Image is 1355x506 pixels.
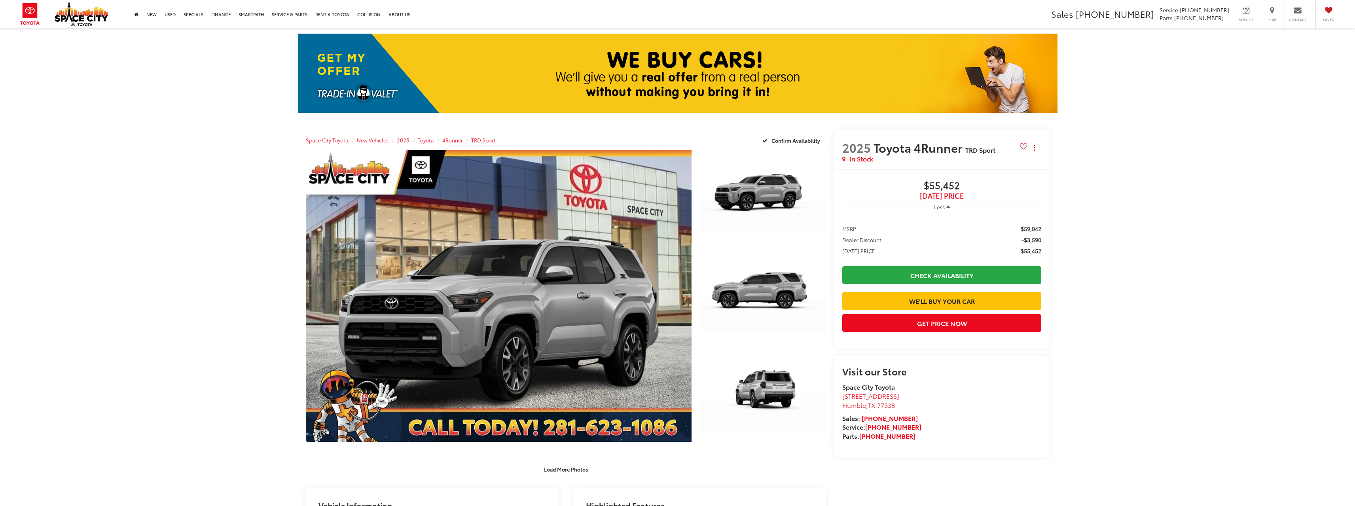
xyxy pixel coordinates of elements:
[1174,14,1224,22] span: [PHONE_NUMBER]
[538,462,593,476] button: Load More Photos
[418,136,434,144] a: Toyota
[1021,225,1041,233] span: $59,042
[842,236,881,244] span: Dealer Discount
[842,400,895,409] span: ,
[842,314,1042,332] button: Get Price Now
[700,348,826,442] a: Expand Photo 3
[1263,17,1281,22] span: Map
[306,136,349,144] a: Space City Toyota
[842,225,858,233] span: MSRP:
[1320,17,1337,22] span: Saved
[842,192,1042,200] span: [DATE] Price
[842,366,1042,376] h2: Visit our Store
[842,266,1042,284] a: Check Availability
[758,133,826,147] button: Confirm Availability
[877,400,895,409] span: 77338
[842,139,871,156] span: 2025
[771,137,820,144] span: Confirm Availability
[1051,8,1073,20] span: Sales
[842,180,1042,192] span: $55,452
[934,203,945,210] span: Less
[842,292,1042,310] a: We'll Buy Your Car
[55,2,108,26] img: Space City Toyota
[965,145,995,154] span: TRD Sport
[397,136,409,144] a: 2025
[471,136,496,144] a: TRD Sport
[1021,247,1041,255] span: $55,452
[842,422,921,431] strong: Service:
[842,382,895,391] strong: Space City Toyota
[1289,17,1307,22] span: Contact
[859,431,915,440] a: [PHONE_NUMBER]
[930,200,954,214] button: Less
[1076,8,1154,20] span: [PHONE_NUMBER]
[1160,6,1178,14] span: Service
[302,148,696,443] img: 2025 Toyota 4Runner TRD Sport
[868,400,876,409] span: TX
[699,248,828,344] img: 2025 Toyota 4Runner TRD Sport
[862,413,918,423] a: [PHONE_NUMBER]
[699,347,828,443] img: 2025 Toyota 4Runner TRD Sport
[849,154,873,163] span: In Stock
[699,149,828,245] img: 2025 Toyota 4Runner TRD Sport
[700,249,826,343] a: Expand Photo 2
[442,136,463,144] a: 4Runner
[700,150,826,244] a: Expand Photo 1
[842,431,915,440] strong: Parts:
[1027,140,1041,154] button: Actions
[1021,236,1041,244] span: -$3,590
[357,136,388,144] a: New Vehicles
[306,150,692,442] a: Expand Photo 0
[842,391,899,400] span: [STREET_ADDRESS]
[1237,17,1255,22] span: Service
[842,247,875,255] span: [DATE] PRICE
[842,400,866,409] span: Humble
[842,413,860,423] span: Sales:
[298,34,1057,113] img: What's Your Car Worth? | Space City Toyota in Humble TX
[874,139,965,156] span: Toyota 4Runner
[1160,14,1173,22] span: Parts
[842,391,899,409] a: [STREET_ADDRESS] Humble,TX 77338
[1180,6,1229,14] span: [PHONE_NUMBER]
[1034,144,1035,151] span: dropdown dots
[865,422,921,431] a: [PHONE_NUMBER]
